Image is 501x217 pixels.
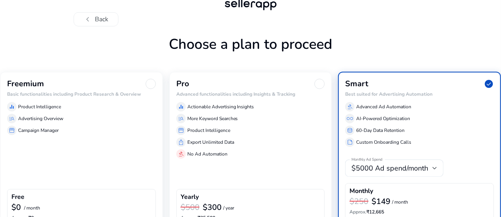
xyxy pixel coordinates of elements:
[351,157,383,163] mat-label: Monthly Ad Spend
[178,139,184,145] span: ios_share
[349,197,368,206] h3: $250
[351,163,428,173] span: $5000 Ad spend/month
[178,115,184,122] span: manage_search
[74,12,118,26] button: chevron_leftBack
[178,151,184,157] span: gavel
[347,115,353,122] span: all_inclusive
[187,115,238,122] p: More Keyword Searches
[7,79,44,89] h3: Freemium
[24,206,40,211] p: / month
[223,206,234,211] p: / year
[347,139,353,145] span: summarize
[9,104,15,110] span: equalizer
[349,187,373,195] h4: Monthly
[18,127,59,134] p: Campaign Manager
[356,115,410,122] p: AI-Powered Optimization
[178,104,184,110] span: equalizer
[187,127,230,134] p: Product Intelligence
[356,103,411,110] p: Advanced Ad Automation
[203,202,222,213] b: $300
[349,209,366,215] span: Approx.
[18,115,63,122] p: Advertising Overview
[11,202,21,213] b: $0
[356,139,411,146] p: Custom Onboarding Calls
[7,91,156,97] h6: Basic functionalities including Product Research & Overview
[484,79,494,89] span: check_circle
[176,91,325,97] h6: Advanced functionalities including Insights & Tracking
[392,200,408,205] p: / month
[349,209,490,215] h6: ₹12,665
[18,103,61,110] p: Product Intelligence
[347,127,353,134] span: database
[181,203,200,212] h3: $500
[178,127,184,134] span: storefront
[83,15,93,24] span: chevron_left
[345,91,494,97] h6: Best suited for Advertising Automation
[187,103,254,110] p: Actionable Advertising Insights
[9,127,15,134] span: storefront
[176,79,189,89] h3: Pro
[345,79,368,89] h3: Smart
[347,104,353,110] span: gavel
[187,139,234,146] p: Export Unlimited Data
[356,127,405,134] p: 60-Day Data Retention
[9,115,15,122] span: manage_search
[187,150,227,158] p: No Ad Automation
[181,193,199,201] h4: Yearly
[372,196,390,207] b: $149
[11,193,24,201] h4: Free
